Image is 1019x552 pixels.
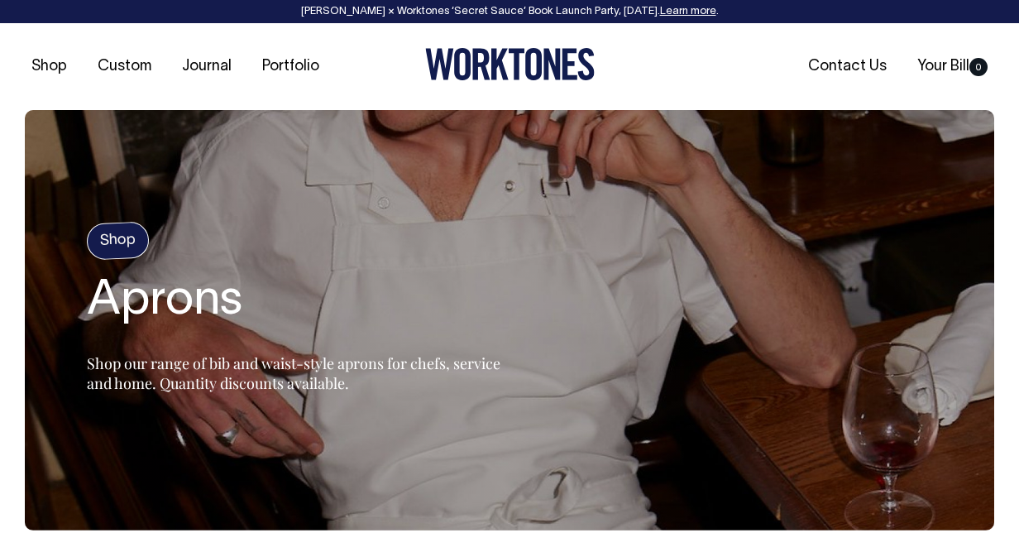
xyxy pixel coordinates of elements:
a: Journal [175,53,238,80]
a: Portfolio [256,53,326,80]
span: Shop our range of bib and waist-style aprons for chefs, service and home. Quantity discounts avai... [87,353,500,393]
span: 0 [969,58,988,76]
a: Contact Us [801,53,893,80]
div: [PERSON_NAME] × Worktones ‘Secret Sauce’ Book Launch Party, [DATE]. . [17,6,1002,17]
a: Custom [91,53,158,80]
h2: Aprons [87,276,500,329]
a: Learn more [660,7,716,17]
a: Your Bill0 [911,53,994,80]
h4: Shop [86,222,150,261]
a: Shop [25,53,74,80]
